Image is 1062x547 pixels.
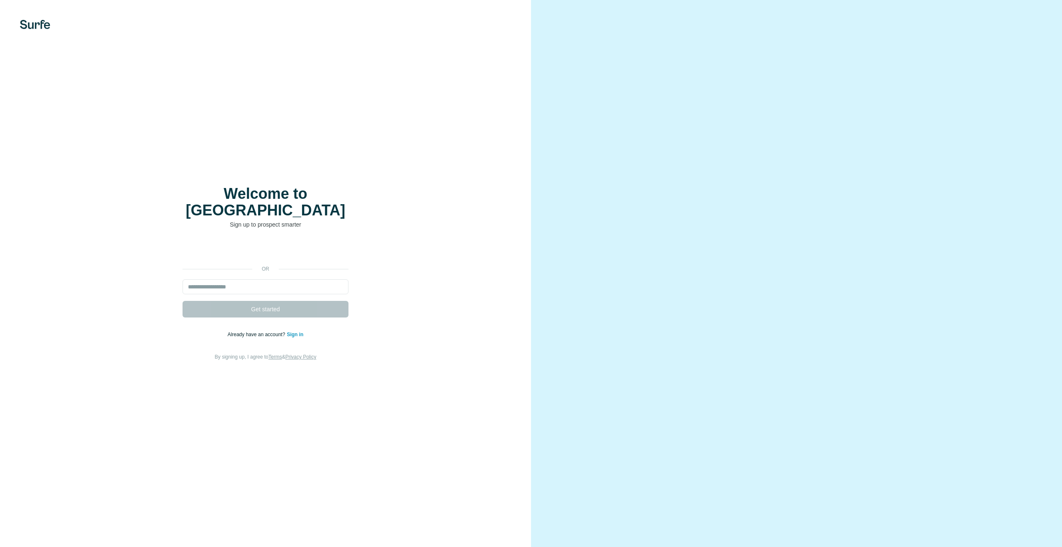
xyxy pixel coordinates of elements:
[287,332,303,337] a: Sign in
[252,265,279,273] p: or
[178,241,353,259] iframe: Sign in with Google Button
[183,186,348,219] h1: Welcome to [GEOGRAPHIC_DATA]
[228,332,287,337] span: Already have an account?
[215,354,317,360] span: By signing up, I agree to &
[20,20,50,29] img: Surfe's logo
[268,354,282,360] a: Terms
[285,354,317,360] a: Privacy Policy
[183,220,348,229] p: Sign up to prospect smarter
